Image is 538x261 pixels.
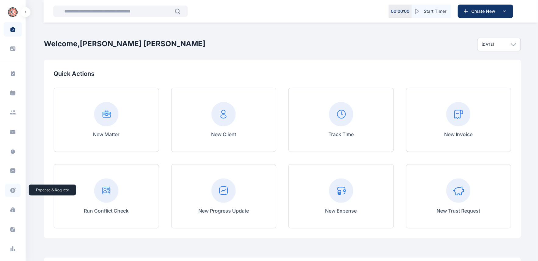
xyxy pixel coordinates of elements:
p: New Trust Request [437,207,480,214]
p: New Client [211,131,236,138]
p: 00 : 00 : 00 [391,8,410,14]
p: New Matter [93,131,120,138]
p: New Progress Update [198,207,249,214]
button: Create New [458,5,513,18]
h2: Welcome, [PERSON_NAME] [PERSON_NAME] [44,39,205,49]
button: Start Timer [412,5,451,18]
p: Quick Actions [54,69,511,78]
p: [DATE] [482,42,494,47]
p: Track Time [328,131,354,138]
p: Run Conflict Check [84,207,129,214]
p: New Expense [325,207,357,214]
span: Create New [469,8,501,14]
span: Start Timer [424,8,447,14]
p: New Invoice [444,131,473,138]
